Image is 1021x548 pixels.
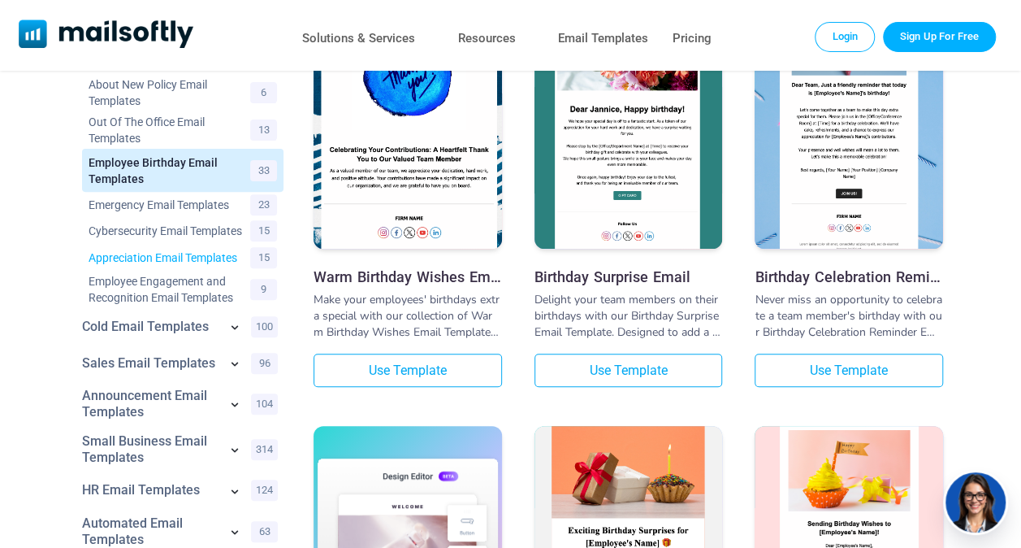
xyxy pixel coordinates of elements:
[314,268,502,285] a: Warm Birthday Wishes Email
[673,27,712,50] a: Pricing
[558,27,648,50] a: Email Templates
[227,441,243,461] a: Show subcategories for Small Business Email Templates
[943,472,1008,533] img: agent
[89,223,242,239] a: Category
[89,273,242,306] a: Category
[89,250,242,266] a: Category
[755,292,943,341] div: Never miss an opportunity to celebrate a team member's birthday with our Birthday Celebration Rem...
[227,524,243,543] a: Show subcategories for Automated Email Templates
[883,22,996,51] a: Trial
[82,433,218,466] a: Category
[755,354,943,387] a: Use Template
[82,355,218,372] a: Category
[82,388,218,420] a: Category
[534,268,723,285] a: Birthday Surprise Email
[227,319,243,338] a: Show subcategories for Cold Email Templates
[314,354,502,387] a: Use Template
[458,27,516,50] a: Resources
[89,197,242,213] a: Category
[314,292,502,341] div: Make your employees' birthdays extra special with our collection of Warm Birthday Wishes Email Te...
[19,20,193,48] img: Mailsoftly Logo
[227,355,243,375] a: Show subcategories for Sales Email Templates
[19,20,193,51] a: Mailsoftly
[755,268,943,285] a: Birthday Celebration Reminder Email
[755,5,943,253] a: Birthday Celebration Reminder Email
[82,482,218,498] a: Category
[534,354,723,387] a: Use Template
[82,319,218,335] a: Category
[82,515,218,548] a: Category
[302,27,415,50] a: Solutions & Services
[89,76,242,109] a: Category
[89,154,242,187] a: Category
[227,483,243,502] a: Show subcategories for HR Email Templates
[89,114,242,146] a: Category
[227,396,243,415] a: Show subcategories for Announcement Email Templates
[534,292,723,341] div: Delight your team members on their birthdays with our Birthday Surprise Email Template. Designed ...
[534,5,723,253] a: Birthday Surprise Email
[815,22,875,51] a: Login
[314,5,502,253] a: Warm Birthday Wishes Email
